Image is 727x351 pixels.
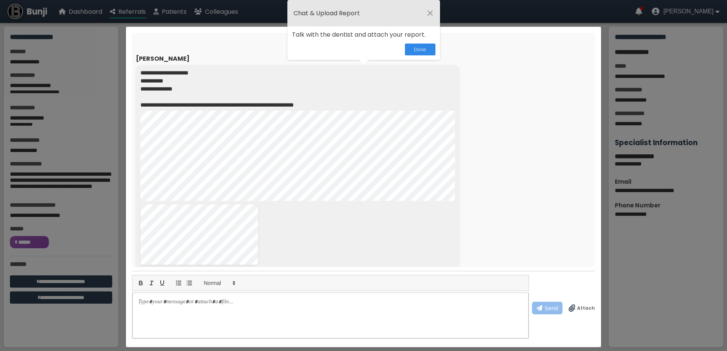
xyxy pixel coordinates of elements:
[287,26,440,44] div: Talk with the dentist and attach your report.
[184,278,195,288] button: list: bullet
[427,6,434,20] span: ×
[136,40,589,50] div: [DATE]
[545,305,558,311] span: Send
[577,305,595,312] span: Attach
[135,278,146,288] button: bold
[157,278,168,288] button: underline
[136,54,589,63] div: [PERSON_NAME]
[293,7,427,19] h3: Chat & Upload Report
[405,44,435,55] button: Done
[173,278,184,288] button: list: ordered
[427,6,434,20] button: Close Tour
[569,304,595,312] label: Drag & drop files anywhere to attach
[532,302,563,314] button: Send
[146,278,157,288] button: italic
